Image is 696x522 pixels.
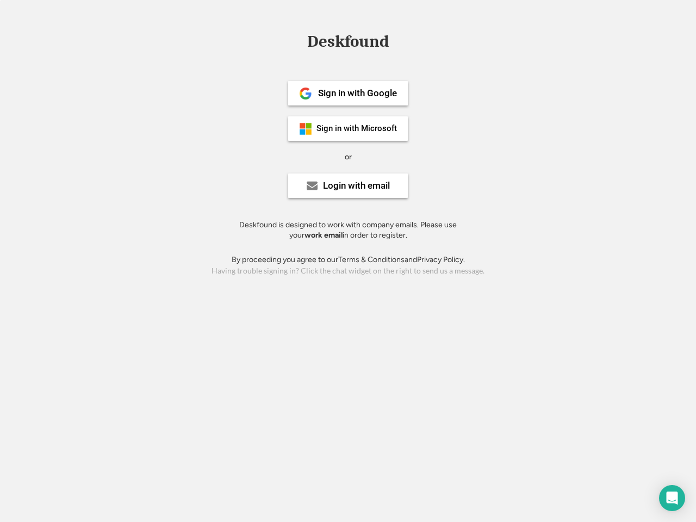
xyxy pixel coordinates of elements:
div: Deskfound [302,33,394,50]
div: Login with email [323,181,390,190]
div: Open Intercom Messenger [659,485,685,511]
img: 1024px-Google__G__Logo.svg.png [299,87,312,100]
div: or [345,152,352,163]
div: Deskfound is designed to work with company emails. Please use your in order to register. [226,220,470,241]
img: ms-symbollockup_mssymbol_19.png [299,122,312,135]
div: By proceeding you agree to our and [232,254,465,265]
div: Sign in with Microsoft [316,125,397,133]
div: Sign in with Google [318,89,397,98]
strong: work email [304,231,343,240]
a: Terms & Conditions [338,255,405,264]
a: Privacy Policy. [417,255,465,264]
